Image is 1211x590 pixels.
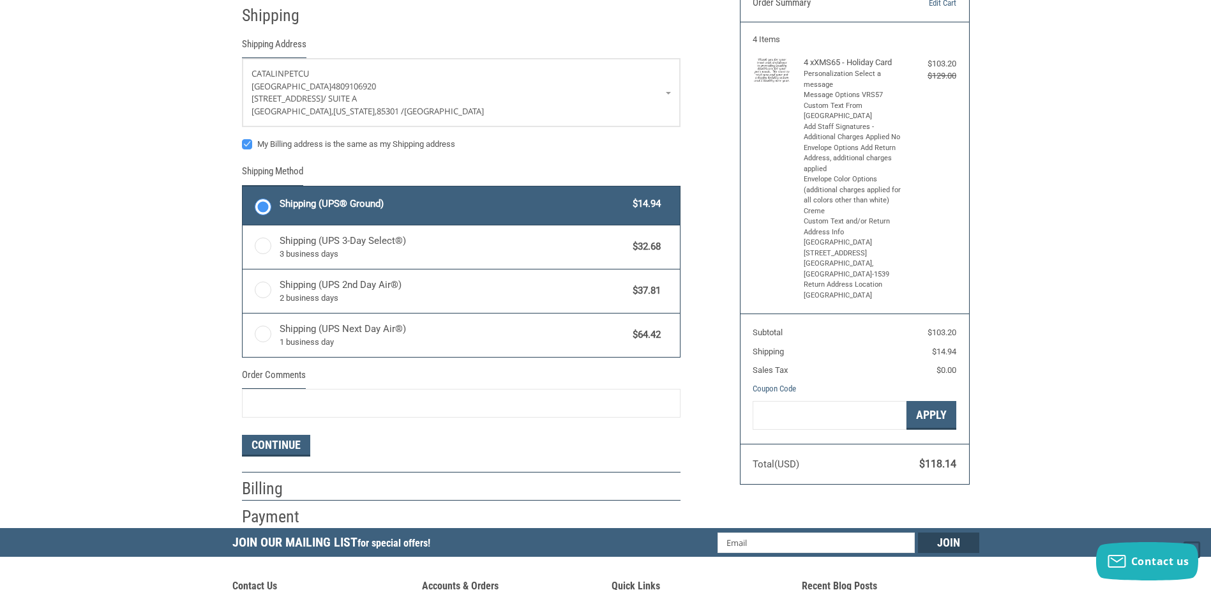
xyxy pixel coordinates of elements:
button: Apply [906,401,956,430]
span: $37.81 [627,284,661,298]
a: Enter or select a different address [243,59,680,126]
span: CATALIN [252,68,284,79]
div: $129.00 [905,70,956,82]
li: Envelope Color Options (additional charges applied for all colors other than white) Creme [804,174,903,216]
span: [GEOGRAPHIC_DATA], [252,105,333,117]
li: Message Options VRS57 [804,90,903,101]
span: $103.20 [928,328,956,337]
li: Return Address Location [GEOGRAPHIC_DATA] [804,280,903,301]
span: 85301 / [377,105,404,117]
li: Personalization Select a message [804,69,903,90]
span: Shipping (UPS Next Day Air®) [280,322,627,349]
h4: 4 x XMS65 - Holiday Card [804,57,903,68]
legend: Shipping Method [242,164,303,185]
span: $14.94 [932,347,956,356]
a: Coupon Code [753,384,796,393]
h2: Billing [242,478,317,499]
span: $118.14 [919,458,956,470]
span: / SUITE A [323,93,357,104]
span: [US_STATE], [333,105,377,117]
legend: Shipping Address [242,37,306,58]
button: Continue [242,435,310,457]
span: $32.68 [627,239,661,254]
span: $64.42 [627,328,661,342]
span: [GEOGRAPHIC_DATA] [252,80,331,92]
h5: Join Our Mailing List [232,528,437,561]
span: 2 business days [280,292,627,305]
span: 1 business day [280,336,627,349]
span: Contact us [1131,554,1189,568]
div: $103.20 [905,57,956,70]
span: [GEOGRAPHIC_DATA] [404,105,484,117]
span: $14.94 [627,197,661,211]
input: Join [918,533,979,553]
li: Envelope Options Add Return Address, additional charges applied [804,143,903,175]
label: My Billing address is the same as my Shipping address [242,139,681,149]
span: Subtotal [753,328,783,337]
span: 3 business days [280,248,627,261]
li: Custom Text From [GEOGRAPHIC_DATA] [804,101,903,122]
span: [STREET_ADDRESS] [252,93,323,104]
input: Email [718,533,915,553]
span: Shipping (UPS® Ground) [280,197,627,211]
input: Gift Certificate or Coupon Code [753,401,906,430]
button: Contact us [1096,542,1198,580]
h2: Shipping [242,5,317,26]
span: Shipping [753,347,784,356]
span: for special offers! [357,537,430,549]
span: PETCU [284,68,309,79]
li: Custom Text and/or Return Address Info [GEOGRAPHIC_DATA][STREET_ADDRESS] [GEOGRAPHIC_DATA], [GEOG... [804,216,903,280]
span: Shipping (UPS 2nd Day Air®) [280,278,627,305]
li: Add Staff Signatures - Additional Charges Applied No [804,122,903,143]
span: $0.00 [936,365,956,375]
h3: 4 Items [753,34,956,45]
span: Sales Tax [753,365,788,375]
span: Shipping (UPS 3-Day Select®) [280,234,627,261]
h2: Payment [242,506,317,527]
span: 4809106920 [331,80,376,92]
legend: Order Comments [242,368,306,389]
span: Total (USD) [753,458,799,470]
